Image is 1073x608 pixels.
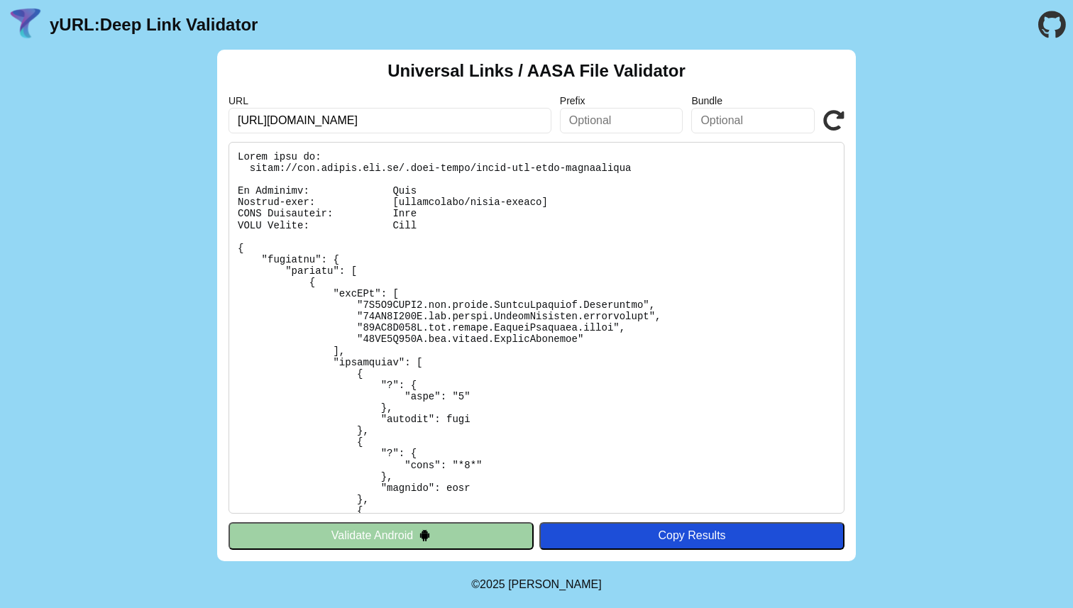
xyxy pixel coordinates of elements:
[471,561,601,608] footer: ©
[387,61,686,81] h2: Universal Links / AASA File Validator
[546,529,837,542] div: Copy Results
[229,108,551,133] input: Required
[229,522,534,549] button: Validate Android
[7,6,44,43] img: yURL Logo
[539,522,844,549] button: Copy Results
[229,95,551,106] label: URL
[50,15,258,35] a: yURL:Deep Link Validator
[560,95,683,106] label: Prefix
[419,529,431,541] img: droidIcon.svg
[691,95,815,106] label: Bundle
[480,578,505,590] span: 2025
[691,108,815,133] input: Optional
[229,142,844,514] pre: Lorem ipsu do: sitam://con.adipis.eli.se/.doei-tempo/incid-utl-etdo-magnaaliqua En Adminimv: Quis...
[560,108,683,133] input: Optional
[508,578,602,590] a: Michael Ibragimchayev's Personal Site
